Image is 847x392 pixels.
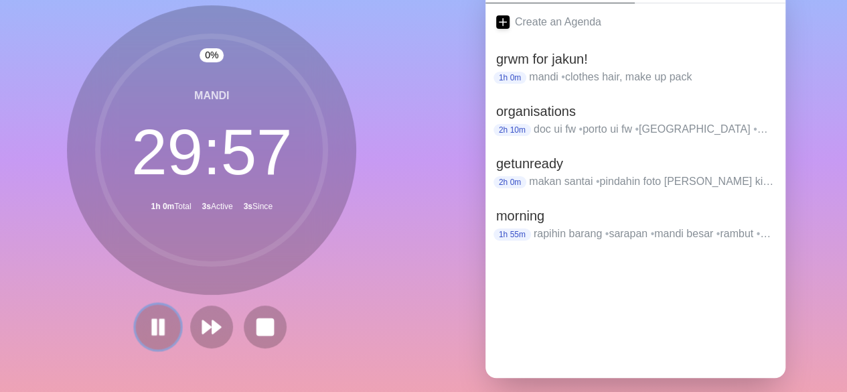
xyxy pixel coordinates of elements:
p: 1h 55m [493,228,531,241]
h2: morning [496,206,775,226]
span: • [635,123,639,135]
span: • [650,228,654,239]
p: 2h 0m [493,176,526,188]
span: • [561,71,565,82]
p: doc ui fw porto ui fw [GEOGRAPHIC_DATA] POSTG N SUBMIT fibic [534,121,775,137]
span: • [756,228,771,239]
a: Create an Agenda [485,3,785,41]
p: 1h 0m [493,72,526,84]
span: • [753,123,768,135]
h2: organisations [496,101,775,121]
span: • [716,228,720,239]
span: • [596,176,600,187]
span: • [579,123,583,135]
p: rapihin barang sarapan mandi besar rambut white clothes check [534,226,775,242]
span: • [605,228,609,239]
h2: grwm for jakun! [496,49,775,69]
p: makan santai pindahin foto [PERSON_NAME] kirim post foto [529,174,775,190]
p: mandi clothes hair, make up pack [529,69,775,85]
h2: getunready [496,153,775,174]
p: 2h 10m [493,124,531,136]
